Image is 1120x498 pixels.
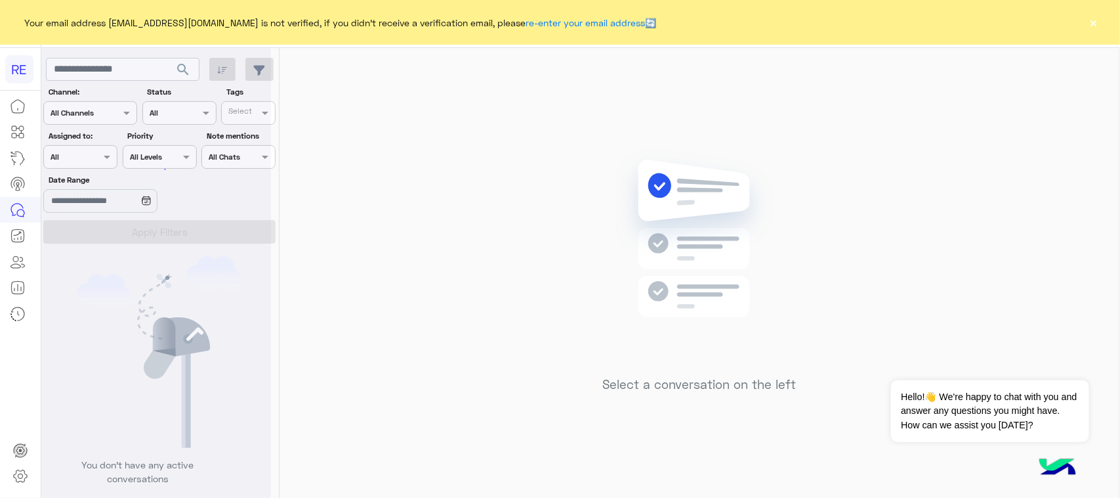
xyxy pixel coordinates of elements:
img: hulul-logo.png [1035,445,1081,491]
h5: Select a conversation on the left [603,377,797,392]
div: loading... [144,158,167,181]
div: Select [226,105,252,120]
span: Your email address [EMAIL_ADDRESS][DOMAIN_NAME] is not verified, if you didn't receive a verifica... [25,16,657,30]
img: no messages [605,149,795,367]
span: Hello!👋 We're happy to chat with you and answer any questions you might have. How can we assist y... [891,380,1089,442]
button: × [1087,16,1100,29]
a: re-enter your email address [526,17,646,28]
div: RE [5,55,33,83]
